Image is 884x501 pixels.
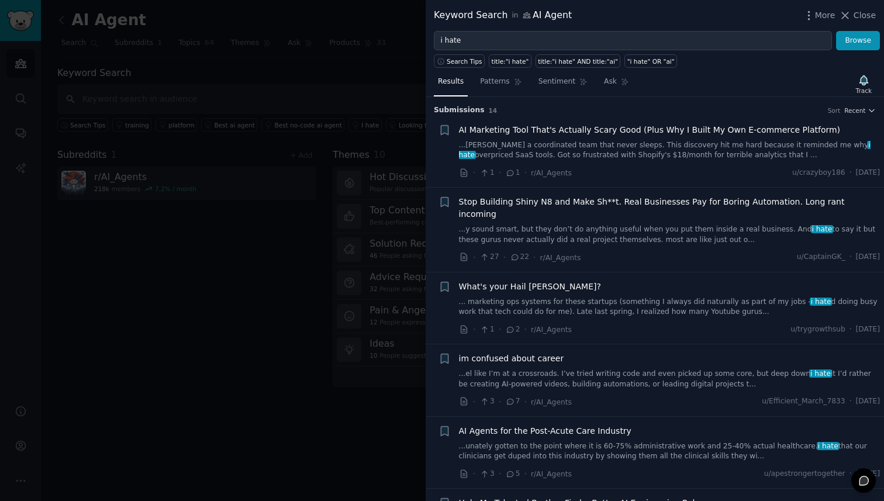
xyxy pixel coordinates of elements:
[627,57,675,65] div: "i hate" OR "ai"
[479,396,494,407] span: 3
[844,106,865,115] span: Recent
[538,77,575,87] span: Sentiment
[434,72,468,96] a: Results
[540,254,581,262] span: r/AI_Agents
[479,469,494,479] span: 3
[811,225,833,233] span: i hate
[434,8,572,23] div: Keyword Search AI Agent
[844,106,876,115] button: Recent
[524,396,527,408] span: ·
[459,140,880,161] a: ...[PERSON_NAME] a coordinated team that never sleeps. This discovery hit me hard because it remi...
[810,298,832,306] span: i hate
[850,168,852,178] span: ·
[447,57,482,65] span: Search Tips
[856,324,880,335] span: [DATE]
[480,77,509,87] span: Patterns
[459,224,880,245] a: ...y sound smart, but they don’t do anything useful when you put them inside a real business. And...
[499,468,501,480] span: ·
[790,324,845,335] span: u/trygrowthsub
[809,369,831,378] span: i hate
[764,469,845,479] span: u/apestrongertogether
[828,106,841,115] div: Sort
[505,469,520,479] span: 5
[852,72,876,96] button: Track
[524,167,527,179] span: ·
[459,425,631,437] a: AI Agents for the Post-Acute Care Industry
[489,54,531,68] a: title:"i hate"
[434,31,832,51] input: Try a keyword related to your business
[479,168,494,178] span: 1
[510,252,529,262] span: 22
[536,54,621,68] a: title:"i hate" AND title:"ai"
[505,324,520,335] span: 2
[762,396,845,407] span: u/Efficient_March_7833
[473,468,475,480] span: ·
[797,252,845,262] span: u/CaptainGK_
[856,87,872,95] div: Track
[792,168,845,178] span: u/crazyboy186
[856,168,880,178] span: [DATE]
[531,470,572,478] span: r/AI_Agents
[839,9,876,22] button: Close
[856,252,880,262] span: [DATE]
[473,396,475,408] span: ·
[850,469,852,479] span: ·
[434,54,485,68] button: Search Tips
[538,57,618,65] div: title:"i hate" AND title:"ai"
[854,9,876,22] span: Close
[600,72,633,96] a: Ask
[459,353,564,365] a: im confused about career
[815,9,835,22] span: More
[479,252,499,262] span: 27
[479,324,494,335] span: 1
[492,57,529,65] div: title:"i hate"
[459,369,880,389] a: ...el like I’m at a crossroads. I’ve tried writing code and even picked up some core, but deep do...
[856,396,880,407] span: [DATE]
[438,77,464,87] span: Results
[524,323,527,336] span: ·
[503,251,506,264] span: ·
[459,124,841,136] a: AI Marketing Tool That's Actually Scary Good (Plus Why I Built My Own E-commerce Platform)
[836,31,880,51] button: Browse
[459,441,880,462] a: ...unately gotten to the point where it is 60-75% administrative work and 25-40% actual healthcar...
[803,9,835,22] button: More
[459,281,601,293] a: What's your Hail [PERSON_NAME]?
[531,326,572,334] span: r/AI_Agents
[473,251,475,264] span: ·
[817,442,839,450] span: i hate
[434,105,485,116] span: Submission s
[476,72,526,96] a: Patterns
[489,107,498,114] span: 14
[531,398,572,406] span: r/AI_Agents
[473,167,475,179] span: ·
[505,168,520,178] span: 1
[624,54,677,68] a: "i hate" OR "ai"
[459,297,880,317] a: ... marketing ops systems for these startups (something I always did naturally as part of my jobs...
[604,77,617,87] span: Ask
[531,169,572,177] span: r/AI_Agents
[512,11,518,21] span: in
[850,324,852,335] span: ·
[459,196,880,220] a: Stop Building Shiny N8 and Make Sh**t. Real Businesses Pay for Boring Automation. Long rant incoming
[850,252,852,262] span: ·
[524,468,527,480] span: ·
[533,251,536,264] span: ·
[850,396,852,407] span: ·
[499,396,501,408] span: ·
[505,396,520,407] span: 7
[856,469,880,479] span: [DATE]
[534,72,592,96] a: Sentiment
[499,323,501,336] span: ·
[499,167,501,179] span: ·
[473,323,475,336] span: ·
